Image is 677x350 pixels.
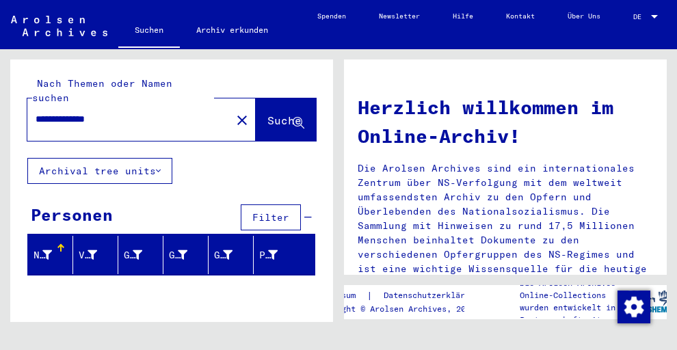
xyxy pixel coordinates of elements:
[520,301,626,326] p: wurden entwickelt in Partnerschaft mit
[214,248,233,262] div: Geburtsdatum
[73,236,118,274] mat-header-cell: Vorname
[214,244,253,266] div: Geburtsdatum
[180,14,284,46] a: Archiv erkunden
[234,112,250,129] mat-icon: close
[252,211,289,224] span: Filter
[169,244,208,266] div: Geburt‏
[118,14,180,49] a: Suchen
[34,248,52,262] div: Nachname
[79,244,118,266] div: Vorname
[256,98,316,141] button: Suche
[124,244,163,266] div: Geburtsname
[32,77,172,104] mat-label: Nach Themen oder Namen suchen
[373,288,496,303] a: Datenschutzerklärung
[124,248,142,262] div: Geburtsname
[31,322,92,347] div: Themen
[520,277,626,301] p: Die Arolsen Archives Online-Collections
[209,236,254,274] mat-header-cell: Geburtsdatum
[11,16,107,36] img: Arolsen_neg.svg
[259,244,298,266] div: Prisoner #
[254,236,315,274] mat-header-cell: Prisoner #
[163,236,209,274] mat-header-cell: Geburt‏
[358,93,653,150] h1: Herzlich willkommen im Online-Archiv!
[313,288,496,303] div: |
[34,244,72,266] div: Nachname
[79,248,97,262] div: Vorname
[169,248,187,262] div: Geburt‏
[241,204,301,230] button: Filter
[313,303,496,315] p: Copyright © Arolsen Archives, 2021
[27,158,172,184] button: Archival tree units
[259,248,278,262] div: Prisoner #
[28,236,73,274] mat-header-cell: Nachname
[633,13,648,21] span: DE
[118,236,163,274] mat-header-cell: Geburtsname
[31,202,113,227] div: Personen
[267,113,302,127] span: Suche
[618,291,650,323] img: Zustimmung ändern
[358,161,653,291] p: Die Arolsen Archives sind ein internationales Zentrum über NS-Verfolgung mit dem weltweit umfasse...
[228,106,256,133] button: Clear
